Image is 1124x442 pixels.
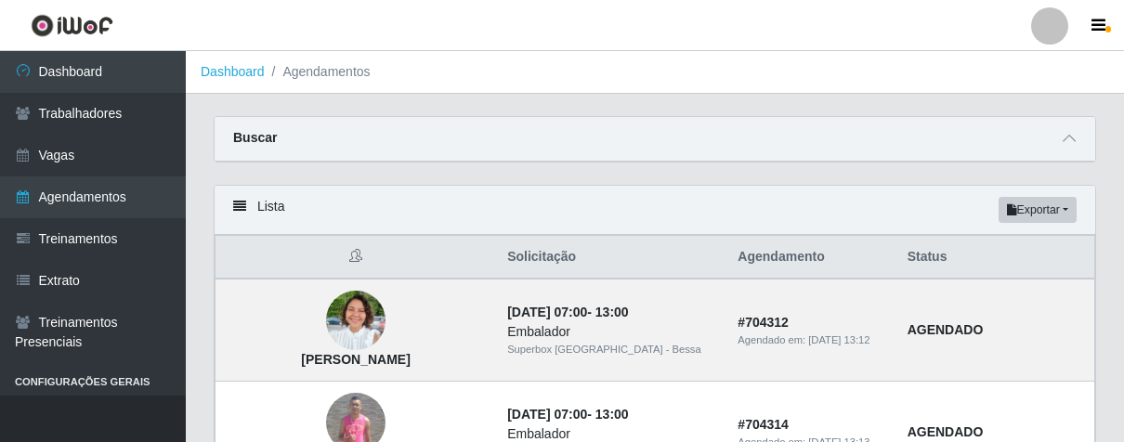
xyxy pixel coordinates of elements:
time: [DATE] 07:00 [507,305,587,319]
strong: AGENDADO [908,322,984,337]
time: 13:00 [595,407,629,422]
div: Superbox [GEOGRAPHIC_DATA] - Bessa [507,342,715,357]
strong: AGENDADO [908,424,984,439]
strong: - [507,407,628,422]
time: [DATE] 13:12 [808,334,869,345]
strong: # 704312 [738,315,789,330]
nav: breadcrumb [186,51,1124,94]
th: Agendamento [726,236,895,279]
strong: [PERSON_NAME] [301,352,410,367]
time: 13:00 [595,305,629,319]
div: Embalador [507,322,715,342]
button: Exportar [999,197,1077,223]
a: Dashboard [201,64,265,79]
img: CoreUI Logo [31,14,113,37]
strong: # 704314 [738,417,789,432]
th: Solicitação [496,236,726,279]
div: Agendado em: [738,332,884,348]
strong: - [507,305,628,319]
th: Status [896,236,1095,279]
time: [DATE] 07:00 [507,407,587,422]
li: Agendamentos [265,62,371,82]
img: Joselia Francisco dos Santos [326,280,386,360]
strong: Buscar [233,130,277,145]
div: Lista [215,186,1095,235]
